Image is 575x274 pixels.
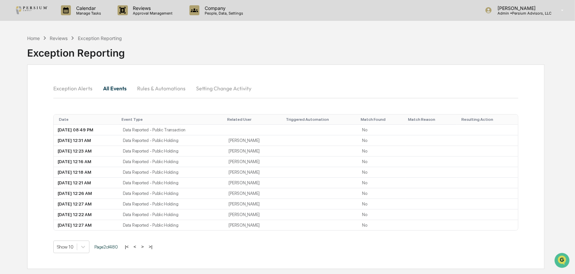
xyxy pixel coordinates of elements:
[54,135,119,146] td: [DATE] 12:31 AM
[358,125,405,135] td: No
[492,5,551,11] p: [PERSON_NAME]
[225,188,284,199] td: [PERSON_NAME]
[13,83,43,90] span: Preclearance
[27,35,40,41] div: Home
[358,178,405,188] td: No
[225,135,284,146] td: [PERSON_NAME]
[71,11,104,16] p: Manage Tasks
[66,112,80,117] span: Pylon
[78,35,122,41] div: Exception Reporting
[147,244,154,250] button: >|
[361,117,403,122] div: Toggle SortBy
[358,209,405,220] td: No
[119,167,225,178] td: Data Reported - Public Holding
[554,252,572,270] iframe: Open customer support
[4,81,45,93] a: 🖐️Preclearance
[122,117,222,122] div: Toggle SortBy
[191,80,257,96] button: Setting Change Activity
[54,146,119,157] td: [DATE] 12:23 AM
[131,244,138,250] button: <
[228,117,281,122] div: Toggle SortBy
[286,117,356,122] div: Toggle SortBy
[119,178,225,188] td: Data Reported - Public Holding
[54,209,119,220] td: [DATE] 12:22 AM
[7,14,121,24] p: How can we help?
[27,42,545,59] div: Exception Reporting
[98,80,132,96] button: All Events
[4,93,44,105] a: 🔎Data Lookup
[53,80,98,96] button: Exception Alerts
[199,11,246,16] p: People, Data, Settings
[225,209,284,220] td: [PERSON_NAME]
[128,11,176,16] p: Approval Management
[54,157,119,167] td: [DATE] 12:16 AM
[462,117,516,122] div: Toggle SortBy
[123,244,131,250] button: |<
[45,81,85,93] a: 🗄️Attestations
[225,178,284,188] td: [PERSON_NAME]
[47,112,80,117] a: Powered byPylon
[139,244,146,250] button: >
[358,199,405,209] td: No
[119,135,225,146] td: Data Reported - Public Holding
[53,80,518,96] div: secondary tabs example
[358,135,405,146] td: No
[358,157,405,167] td: No
[225,199,284,209] td: [PERSON_NAME]
[225,146,284,157] td: [PERSON_NAME]
[54,199,119,209] td: [DATE] 12:27 AM
[54,178,119,188] td: [DATE] 12:21 AM
[408,117,453,122] div: Toggle SortBy
[59,117,116,122] div: Toggle SortBy
[119,188,225,199] td: Data Reported - Public Holding
[119,209,225,220] td: Data Reported - Public Holding
[119,146,225,157] td: Data Reported - Public Holding
[55,83,82,90] span: Attestations
[128,5,176,11] p: Reviews
[358,146,405,157] td: No
[132,80,191,96] button: Rules & Automations
[113,53,121,61] button: Start new chat
[199,5,246,11] p: Company
[492,11,551,16] p: Admin • Persium Advisors, LLC
[119,125,225,135] td: Data Reported - Public Transaction
[119,157,225,167] td: Data Reported - Public Holding
[23,51,109,57] div: Start new chat
[94,244,118,250] span: Page 2 of 480
[225,157,284,167] td: [PERSON_NAME]
[7,97,12,102] div: 🔎
[17,30,109,37] input: Clear
[54,167,119,178] td: [DATE] 12:18 AM
[119,199,225,209] td: Data Reported - Public Holding
[225,167,284,178] td: [PERSON_NAME]
[7,51,19,63] img: 1746055101610-c473b297-6a78-478c-a979-82029cc54cd1
[71,5,104,11] p: Calendar
[358,167,405,178] td: No
[358,188,405,199] td: No
[50,35,68,41] div: Reviews
[54,125,119,135] td: [DATE] 08:49 PM
[119,220,225,230] td: Data Reported - Public Holding
[16,6,48,14] img: logo
[225,220,284,230] td: [PERSON_NAME]
[54,188,119,199] td: [DATE] 12:26 AM
[23,57,84,63] div: We're available if you need us!
[13,96,42,103] span: Data Lookup
[358,220,405,230] td: No
[7,84,12,89] div: 🖐️
[54,220,119,230] td: [DATE] 12:27 AM
[48,84,53,89] div: 🗄️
